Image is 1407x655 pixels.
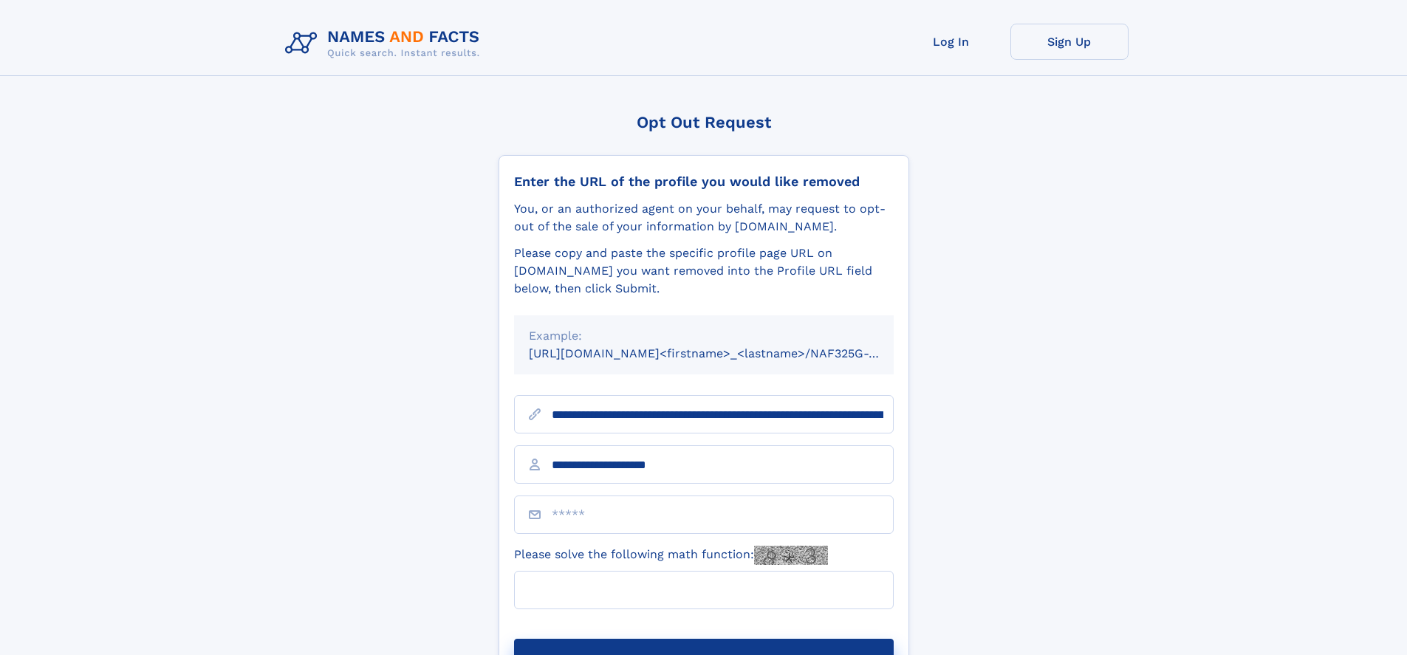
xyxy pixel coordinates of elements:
[514,200,894,236] div: You, or an authorized agent on your behalf, may request to opt-out of the sale of your informatio...
[514,244,894,298] div: Please copy and paste the specific profile page URL on [DOMAIN_NAME] you want removed into the Pr...
[514,546,828,565] label: Please solve the following math function:
[1010,24,1129,60] a: Sign Up
[529,327,879,345] div: Example:
[529,346,922,360] small: [URL][DOMAIN_NAME]<firstname>_<lastname>/NAF325G-xxxxxxxx
[279,24,492,64] img: Logo Names and Facts
[499,113,909,131] div: Opt Out Request
[514,174,894,190] div: Enter the URL of the profile you would like removed
[892,24,1010,60] a: Log In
